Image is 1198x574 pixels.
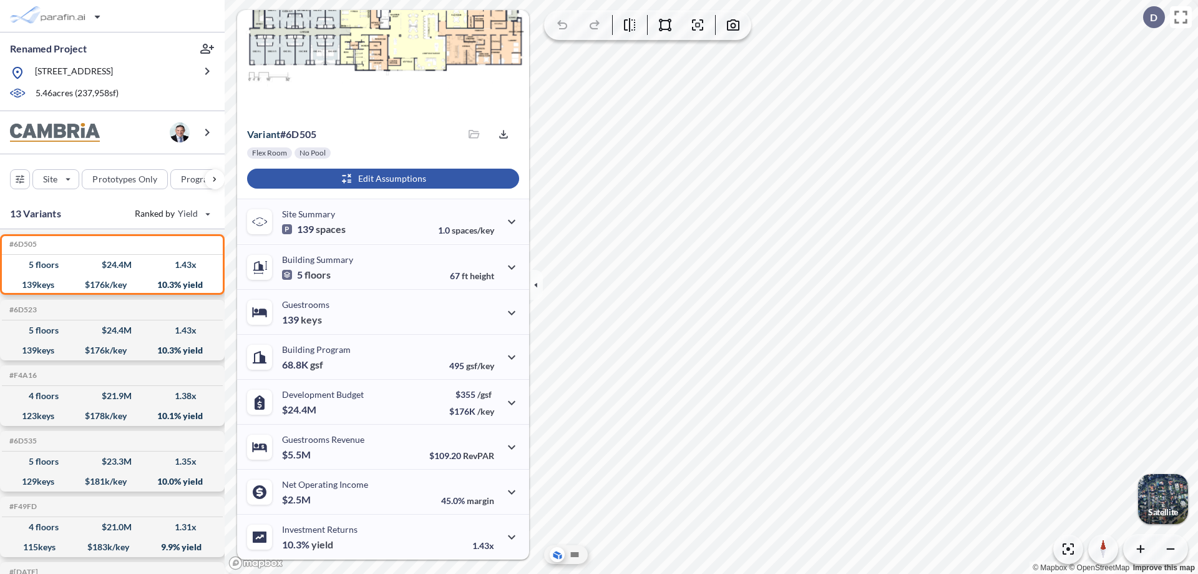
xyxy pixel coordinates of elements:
[282,389,364,400] p: Development Budget
[282,479,368,490] p: Net Operating Income
[125,204,218,224] button: Ranked by Yield
[252,148,287,158] p: Flex Room
[1133,563,1195,572] a: Improve this map
[1138,474,1188,524] img: Switcher Image
[7,305,37,314] h5: Click to copy the code
[7,502,37,511] h5: Click to copy the code
[282,493,313,506] p: $2.5M
[282,209,335,219] p: Site Summary
[441,495,494,506] p: 45.0%
[282,223,346,235] p: 139
[170,169,238,189] button: Program
[472,540,494,551] p: 1.43x
[32,169,79,189] button: Site
[466,360,494,371] span: gsf/key
[477,406,494,417] span: /key
[282,538,333,551] p: 10.3%
[247,169,519,189] button: Edit Assumptions
[247,128,280,140] span: Variant
[282,314,322,326] p: 139
[1033,563,1067,572] a: Mapbox
[10,42,87,56] p: Renamed Project
[1069,563,1129,572] a: OpenStreetMap
[299,148,326,158] p: No Pool
[449,389,494,400] p: $355
[301,314,322,326] span: keys
[282,254,353,265] p: Building Summary
[282,524,358,535] p: Investment Returns
[170,122,190,142] img: user logo
[467,495,494,506] span: margin
[310,359,323,371] span: gsf
[228,556,283,570] a: Mapbox homepage
[282,359,323,371] p: 68.8K
[282,448,313,461] p: $5.5M
[567,547,582,562] button: Site Plan
[36,87,119,101] p: 5.46 acres ( 237,958 sf)
[316,223,346,235] span: spaces
[449,360,494,371] p: 495
[477,389,492,400] span: /gsf
[429,450,494,461] p: $109.20
[550,547,565,562] button: Aerial View
[82,169,168,189] button: Prototypes Only
[247,128,316,141] p: # 6d505
[282,269,331,281] p: 5
[462,270,468,281] span: ft
[10,206,61,221] p: 13 Variants
[1138,474,1188,524] button: Switcher ImageSatellite
[92,173,157,186] p: Prototypes Only
[452,225,494,235] span: spaces/key
[7,437,37,445] h5: Click to copy the code
[35,65,113,81] p: [STREET_ADDRESS]
[463,450,494,461] span: RevPAR
[1148,507,1178,517] p: Satellite
[282,299,329,310] p: Guestrooms
[181,173,216,186] p: Program
[10,123,100,142] img: BrandImage
[438,225,494,235] p: 1.0
[450,270,494,281] p: 67
[43,173,57,186] p: Site
[178,207,198,220] span: Yield
[449,406,494,417] p: $176K
[1150,12,1157,23] p: D
[7,371,37,380] h5: Click to copy the code
[311,538,333,551] span: yield
[304,269,331,281] span: floors
[282,403,318,416] p: $24.4M
[7,240,37,249] h5: Click to copy the code
[470,270,494,281] span: height
[282,344,351,355] p: Building Program
[282,434,364,445] p: Guestrooms Revenue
